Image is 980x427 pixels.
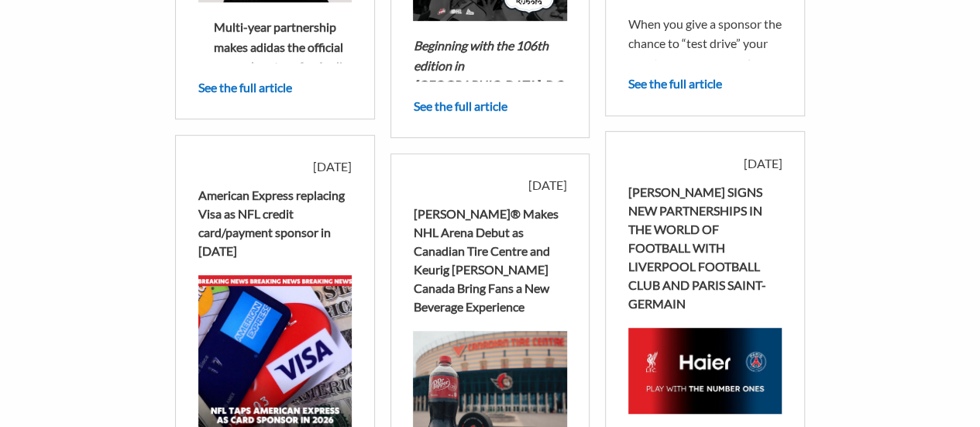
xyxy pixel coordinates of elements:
[413,98,507,113] a: See the full article
[198,186,352,260] div: American Express replacing Visa as NFL credit card/payment sponsor in [DATE]
[413,38,566,191] em: Beginning with the 106th edition in [GEOGRAPHIC_DATA], B.C., from [DATE]-[DATE], Kubota Canada wi...
[628,14,782,173] p: When you give a sponsor the chance to “test drive” your event or program, you lower the risk and ...
[413,205,566,316] div: [PERSON_NAME]® Makes NHL Arena Debut as Canadian Tire Centre and Keurig [PERSON_NAME] Canada Brin...
[198,157,352,176] div: [DATE]
[628,76,722,91] a: See the full article
[628,328,782,414] img: Haier_Signs_New_Partnerships_World_Football_Liverpool_Football_Club_Paris.jpg
[214,19,343,94] strong: Multi-year partnership makes adidas the official apparel partner for Audi in Formula 1.
[413,176,566,195] div: [DATE]
[628,154,782,173] div: [DATE]
[198,80,292,95] a: See the full article
[628,183,782,313] div: [PERSON_NAME] SIGNS NEW PARTNERSHIPS IN THE WORLD OF FOOTBALL WITH LIVERPOOL FOOTBALL CLUB AND PA...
